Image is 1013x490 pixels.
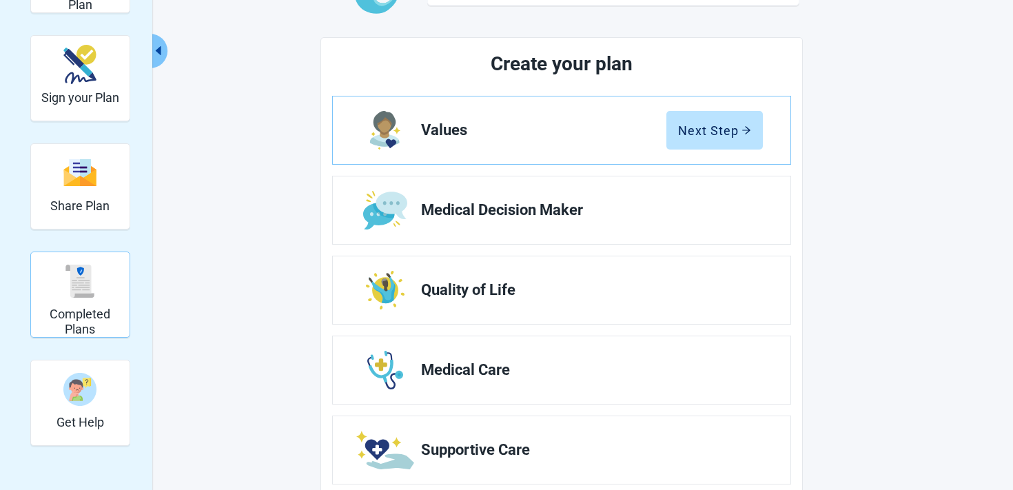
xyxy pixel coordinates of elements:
[57,415,104,430] h2: Get Help
[741,125,751,135] span: arrow-right
[30,360,130,446] div: Get Help
[30,143,130,229] div: Share Plan
[421,122,666,139] span: Values
[333,96,790,164] a: Edit Values section
[63,265,96,298] img: svg%3e
[30,252,130,338] div: Completed Plans
[421,202,752,218] span: Medical Decision Maker
[63,45,96,84] img: make_plan_official-CpYJDfBD.svg
[333,256,790,324] a: Edit Quality of Life section
[333,416,790,484] a: Edit Supportive Care section
[678,123,751,137] div: Next Step
[37,307,124,336] h2: Completed Plans
[152,44,165,57] span: caret-left
[421,442,752,458] span: Supportive Care
[333,176,790,244] a: Edit Medical Decision Maker section
[63,373,96,406] img: person-question-x68TBcxA.svg
[41,90,119,105] h2: Sign your Plan
[30,35,130,121] div: Sign your Plan
[333,336,790,404] a: Edit Medical Care section
[150,34,167,68] button: Collapse menu
[50,198,110,214] h2: Share Plan
[384,49,739,79] h2: Create your plan
[63,158,96,187] img: svg%3e
[666,111,763,150] button: Next Steparrow-right
[421,362,752,378] span: Medical Care
[421,282,752,298] span: Quality of Life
